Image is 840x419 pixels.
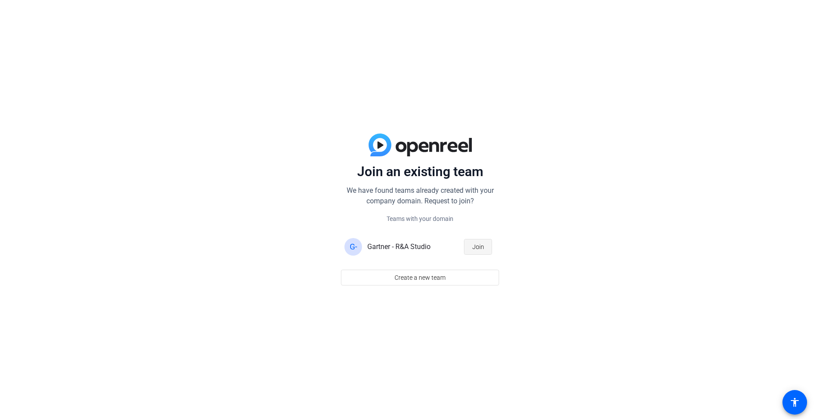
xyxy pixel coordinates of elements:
span: G- [350,242,357,251]
button: Join [464,239,492,255]
p: Teams with your domain [341,213,499,224]
p: Join an existing team [341,163,499,180]
span: Gartner - R&A Studio [367,242,431,251]
mat-icon: accessibility [789,397,800,408]
img: blue-gradient.svg [369,134,472,156]
span: Create a new team [395,269,445,286]
span: Join [472,238,484,255]
p: We have found teams already created with your company domain. Request to join? [341,185,499,206]
button: Create a new team [341,270,499,285]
